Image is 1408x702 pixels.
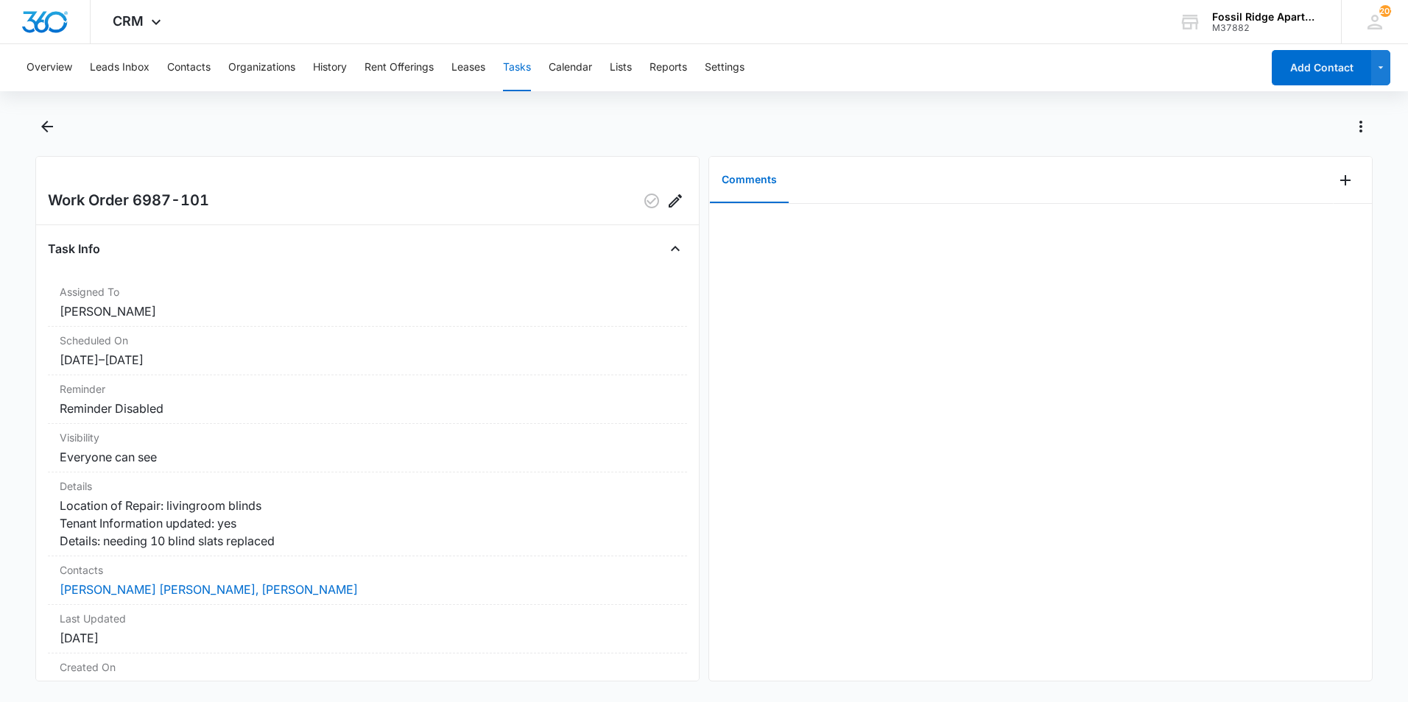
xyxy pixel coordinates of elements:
[48,375,687,424] div: ReminderReminder Disabled
[48,556,687,605] div: Contacts[PERSON_NAME] [PERSON_NAME], [PERSON_NAME]
[90,44,149,91] button: Leads Inbox
[60,430,675,445] dt: Visibility
[60,659,675,675] dt: Created On
[48,605,687,653] div: Last Updated[DATE]
[113,13,144,29] span: CRM
[60,478,675,494] dt: Details
[365,44,434,91] button: Rent Offerings
[167,44,211,91] button: Contacts
[48,189,209,213] h2: Work Order 6987-101
[48,327,687,375] div: Scheduled On[DATE]–[DATE]
[48,278,687,327] div: Assigned To[PERSON_NAME]
[313,44,347,91] button: History
[60,678,675,695] dd: [DATE]
[1379,5,1391,17] div: notifications count
[60,629,675,647] dd: [DATE]
[663,237,687,260] button: Close
[48,424,687,472] div: VisibilityEveryone can see
[705,44,745,91] button: Settings
[35,115,58,138] button: Back
[48,653,687,702] div: Created On[DATE]
[610,44,632,91] button: Lists
[60,302,675,320] dd: [PERSON_NAME]
[60,562,675,578] dt: Contacts
[60,400,675,417] dd: Reminder Disabled
[663,189,687,213] button: Edit
[60,381,675,397] dt: Reminder
[451,44,485,91] button: Leases
[1212,11,1320,23] div: account name
[60,333,675,348] dt: Scheduled On
[60,611,675,626] dt: Last Updated
[27,44,72,91] button: Overview
[549,44,592,91] button: Calendar
[503,44,531,91] button: Tasks
[1272,50,1371,85] button: Add Contact
[48,240,100,258] h4: Task Info
[1212,23,1320,33] div: account id
[60,497,675,550] dd: Location of Repair: livingroom blinds Tenant Information updated: yes Details: needing 10 blind s...
[228,44,295,91] button: Organizations
[60,284,675,299] dt: Assigned To
[48,472,687,556] div: DetailsLocation of Repair: livingroom blinds Tenant Information updated: yes Details: needing 10 ...
[60,448,675,466] dd: Everyone can see
[1349,115,1373,138] button: Actions
[1379,5,1391,17] span: 202
[60,582,358,597] a: [PERSON_NAME] [PERSON_NAME], [PERSON_NAME]
[60,351,675,369] dd: [DATE] – [DATE]
[650,44,687,91] button: Reports
[710,157,789,203] button: Comments
[1334,169,1357,192] button: Add Comment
